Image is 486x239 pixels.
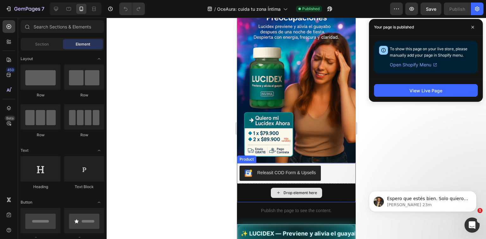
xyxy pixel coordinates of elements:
[477,208,483,213] span: 1
[390,46,467,58] span: To show this page on your live store, please manually add your page in Shopify menu.
[302,6,320,12] span: Published
[21,132,60,138] div: Row
[76,41,90,47] span: Element
[374,84,478,97] button: View Live Page
[21,56,33,62] span: Layout
[390,61,431,69] span: Open Shopify Menu
[409,87,442,94] div: View Live Page
[94,54,104,64] span: Toggle open
[21,184,60,190] div: Heading
[449,6,465,12] div: Publish
[64,132,104,138] div: Row
[64,184,104,190] div: Text Block
[464,218,480,233] iframe: Intercom live chat
[214,6,216,12] span: /
[359,178,486,222] iframe: Intercom notifications mensaje
[41,5,44,13] p: 7
[6,67,15,72] div: 450
[21,199,32,205] span: Button
[21,92,60,98] div: Row
[374,24,414,30] p: Your page is published
[21,20,104,33] input: Search Sections & Elements
[64,92,104,98] div: Row
[21,148,28,153] span: Text
[421,3,441,15] button: Save
[35,41,49,47] span: Section
[5,116,15,121] div: Beta
[217,6,281,12] span: OceAura: cuida tu zona Íntima
[426,6,436,12] span: Save
[444,3,470,15] button: Publish
[94,145,104,156] span: Toggle open
[94,197,104,207] span: Toggle open
[3,3,47,15] button: 7
[119,3,145,15] div: Undo/Redo
[237,18,356,239] iframe: Design area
